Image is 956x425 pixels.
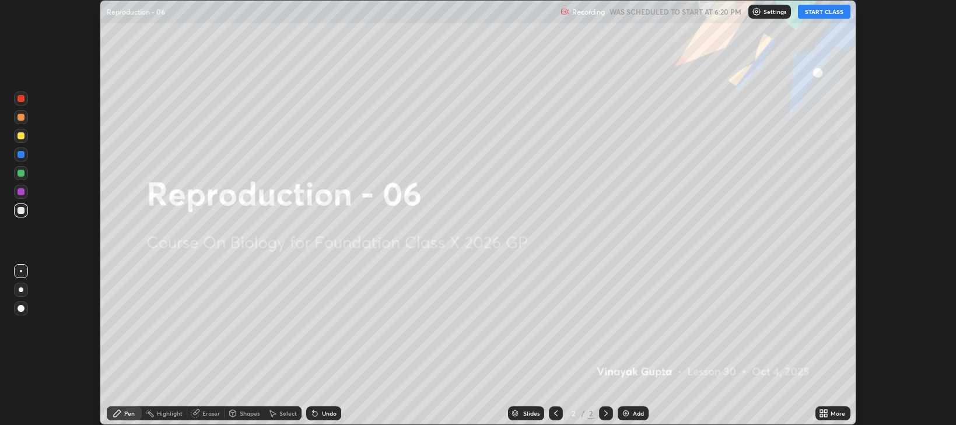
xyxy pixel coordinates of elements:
div: Shapes [240,410,260,416]
p: Recording [572,8,605,16]
div: Add [633,410,644,416]
img: recording.375f2c34.svg [561,7,570,16]
button: START CLASS [798,5,850,19]
div: More [831,410,845,416]
div: Eraser [202,410,220,416]
p: Settings [764,9,786,15]
div: / [582,410,585,417]
h5: WAS SCHEDULED TO START AT 6:20 PM [610,6,741,17]
img: class-settings-icons [752,7,761,16]
img: add-slide-button [621,409,631,418]
div: Slides [523,410,540,416]
p: Reproduction - 06 [107,7,165,16]
div: Select [279,410,297,416]
div: Pen [124,410,135,416]
div: Highlight [157,410,183,416]
div: Undo [322,410,337,416]
div: 2 [587,408,594,419]
div: 2 [568,410,579,417]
